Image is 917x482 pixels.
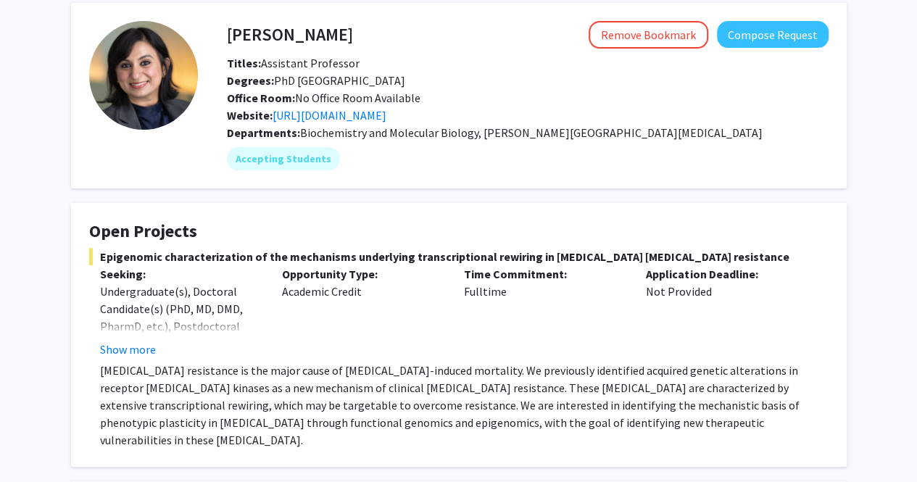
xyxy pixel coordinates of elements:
div: Academic Credit [271,265,453,358]
span: Assistant Professor [227,56,360,70]
span: Biochemistry and Molecular Biology, [PERSON_NAME][GEOGRAPHIC_DATA][MEDICAL_DATA] [300,125,763,140]
span: PhD [GEOGRAPHIC_DATA] [227,73,405,88]
h4: [PERSON_NAME] [227,21,353,48]
button: Remove Bookmark [589,21,708,49]
div: Not Provided [635,265,817,358]
button: Compose Request to Utthara Nayar [717,21,829,48]
mat-chip: Accepting Students [227,147,340,170]
b: Website: [227,108,273,122]
b: Degrees: [227,73,274,88]
iframe: Chat [11,417,62,471]
p: Application Deadline: [646,265,806,283]
b: Office Room: [227,91,295,105]
p: [MEDICAL_DATA] resistance is the major cause of [MEDICAL_DATA]-induced mortality. We previously i... [100,362,829,449]
span: No Office Room Available [227,91,420,105]
p: Opportunity Type: [282,265,442,283]
div: Fulltime [453,265,635,358]
img: Profile Picture [89,21,198,130]
a: Opens in a new tab [273,108,386,122]
b: Titles: [227,56,261,70]
div: Undergraduate(s), Doctoral Candidate(s) (PhD, MD, DMD, PharmD, etc.), Postdoctoral Researcher(s) ... [100,283,260,387]
b: Departments: [227,125,300,140]
span: Epigenomic characterization of the mechanisms underlying transcriptional rewiring in [MEDICAL_DAT... [89,248,829,265]
h4: Open Projects [89,221,829,242]
button: Show more [100,341,156,358]
p: Time Commitment: [464,265,624,283]
p: Seeking: [100,265,260,283]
